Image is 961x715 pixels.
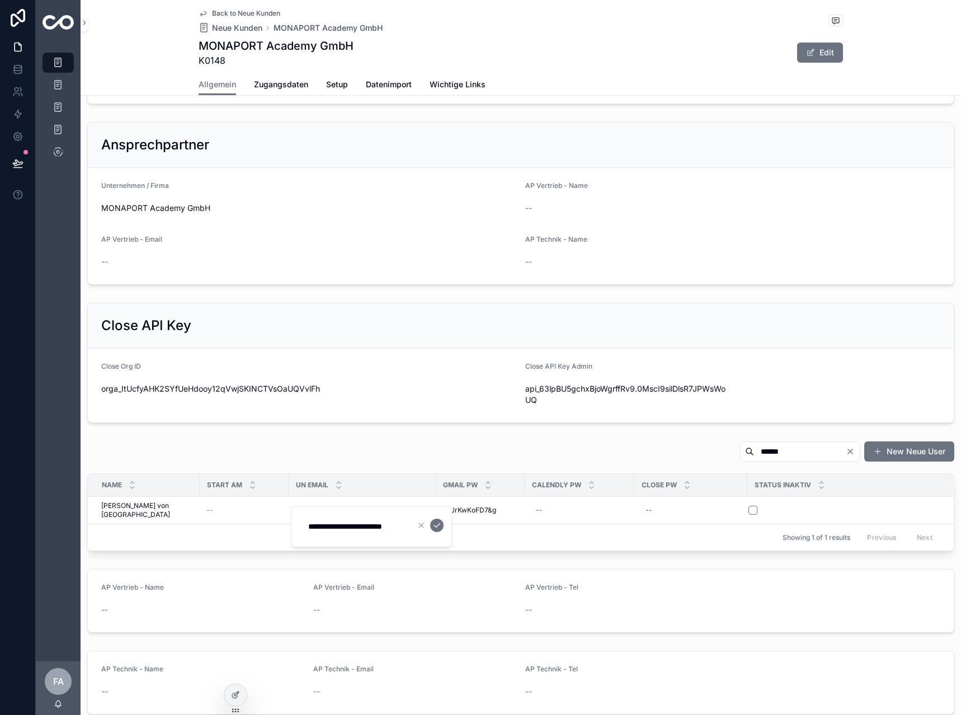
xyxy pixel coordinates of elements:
span: AP Technik - Name [525,235,587,243]
span: -- [206,506,213,515]
a: Allgemein [199,74,236,96]
span: Close Org ID [101,362,141,370]
a: [PERSON_NAME] von [GEOGRAPHIC_DATA] [101,501,193,519]
span: -- [101,604,108,615]
span: Wichtige Links [430,79,486,90]
button: Edit [797,43,843,63]
span: Unternehmen / Firma [101,181,169,190]
span: MONAPORT Academy GmbH [101,203,516,214]
span: AP Technik - Tel [525,665,578,673]
span: Gmail Pw [443,481,478,490]
span: -- [313,604,320,615]
a: dJrKwKoFD7&g [442,501,518,519]
a: Back to Neue Kunden [199,9,280,18]
span: Datenimport [366,79,412,90]
span: Zugangsdaten [254,79,308,90]
a: Zugangsdaten [254,74,308,97]
a: Neue Kunden [199,22,262,34]
a: Wichtige Links [430,74,486,97]
h1: MONAPORT Academy GmbH [199,38,354,54]
span: Showing 1 of 1 results [783,533,850,542]
span: -- [525,256,532,267]
span: K0148 [199,54,354,67]
span: Setup [326,79,348,90]
span: AP Vertrieb - Email [101,235,162,243]
span: -- [313,686,320,697]
span: -- [101,686,108,697]
span: Start am [207,481,242,490]
span: api_63lpBU5gchxBjoWgrffRv9.0MscI9silDlsR7JPWsWoUQ [525,383,728,406]
span: -- [525,203,532,214]
a: [PERSON_NAME][EMAIL_ADDRESS][DOMAIN_NAME] [295,501,429,519]
span: AP Vertrieb - Name [525,181,588,190]
span: AP Technik - Name [101,665,163,673]
a: -- [641,501,741,519]
a: -- [206,506,282,515]
div: -- [536,506,543,515]
span: AP Vertrieb - Name [101,583,164,591]
span: orga_ItUcfyAHK2SYfUeHdooy12qVwjSKINCTVsOaUQVvlFh [101,383,516,394]
span: AP Vertrieb - Email [313,583,374,591]
a: Setup [326,74,348,97]
span: Status Inaktiv [755,481,811,490]
span: Close Pw [642,481,677,490]
span: -- [525,686,532,697]
span: dJrKwKoFD7&g [447,506,496,515]
span: Name [102,481,122,490]
button: Clear [846,447,859,456]
span: AP Vertrieb - Tel [525,583,578,591]
span: Close API Key Admin [525,362,592,370]
span: Back to Neue Kunden [212,9,280,18]
span: Allgemein [199,79,236,90]
button: New Neue User [864,441,954,462]
div: -- [646,506,652,515]
span: UN Email [296,481,328,490]
a: -- [531,501,628,519]
span: -- [525,604,532,615]
h2: Ansprechpartner [101,136,209,154]
h2: Close API Key [101,317,191,335]
span: Neue Kunden [212,22,262,34]
span: -- [101,256,108,267]
img: App logo [43,15,74,30]
span: AP Technik - Email [313,665,374,673]
span: Calendly Pw [532,481,581,490]
div: scrollable content [36,45,81,177]
a: Datenimport [366,74,412,97]
span: FA [53,675,64,688]
a: MONAPORT Academy GmbH [274,22,383,34]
